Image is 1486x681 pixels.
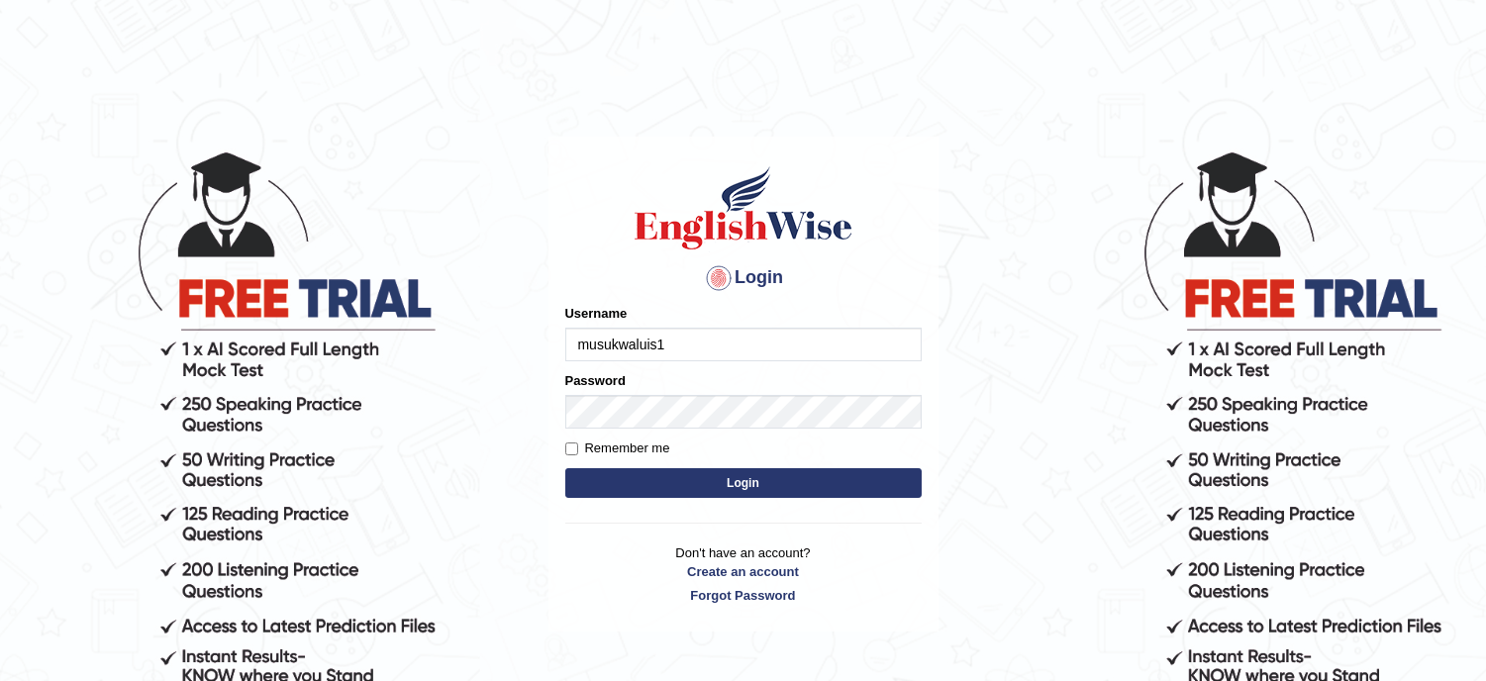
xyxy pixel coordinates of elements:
[565,586,922,605] a: Forgot Password
[565,438,670,458] label: Remember me
[565,543,922,605] p: Don't have an account?
[565,562,922,581] a: Create an account
[631,163,856,252] img: Logo of English Wise sign in for intelligent practice with AI
[565,442,578,455] input: Remember me
[565,262,922,294] h4: Login
[565,371,626,390] label: Password
[565,304,628,323] label: Username
[565,468,922,498] button: Login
